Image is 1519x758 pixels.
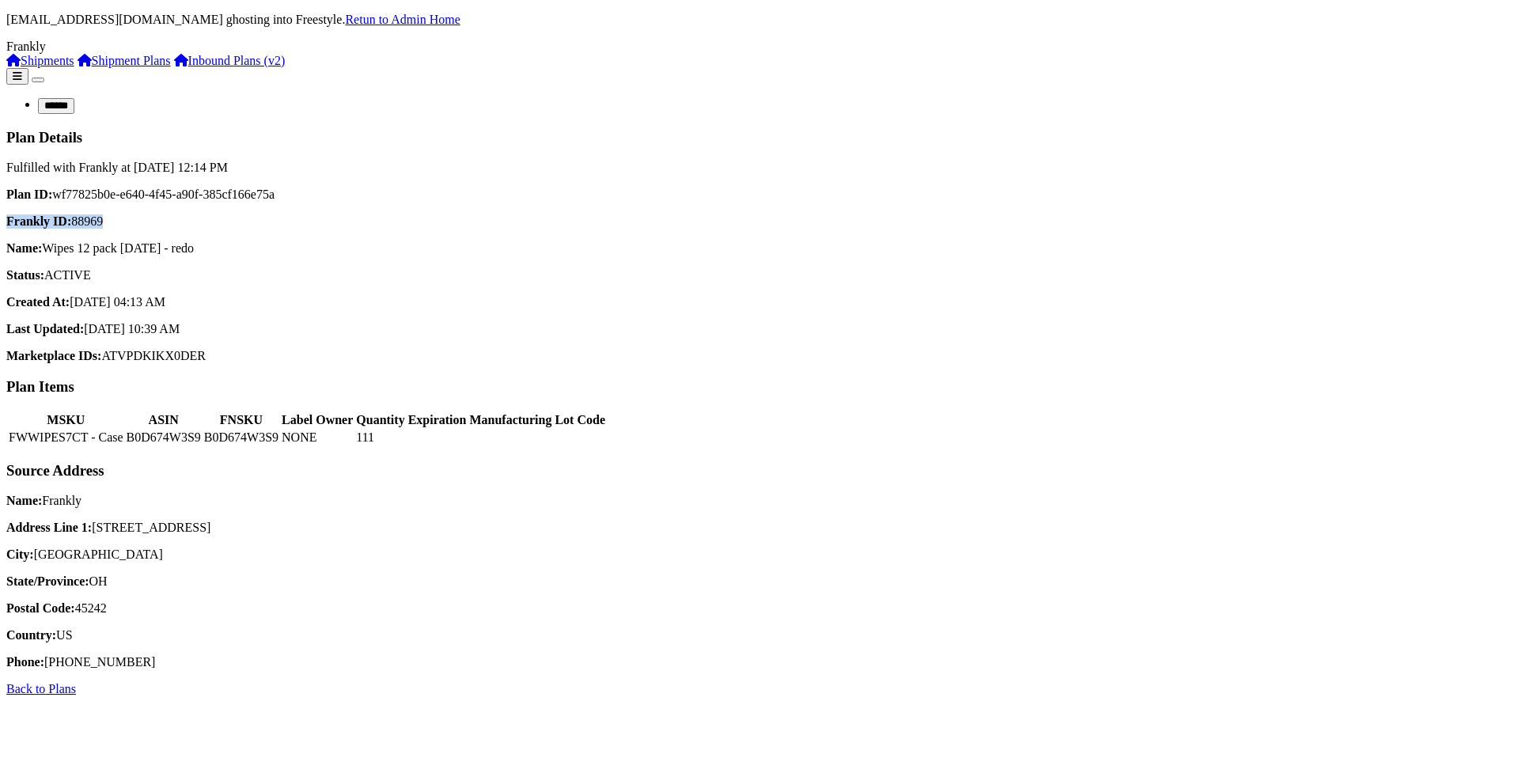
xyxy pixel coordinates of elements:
p: Frankly [6,494,1513,508]
a: Back to Plans [6,682,76,695]
p: [PHONE_NUMBER] [6,655,1513,669]
strong: Name: [6,241,42,255]
p: 45242 [6,601,1513,616]
strong: State/Province: [6,574,89,588]
div: Frankly [6,40,1513,54]
td: B0D674W3S9 [126,430,202,445]
p: ATVPDKIKX0DER [6,349,1513,363]
strong: City: [6,548,34,561]
th: Expiration [407,412,468,428]
strong: Created At: [6,295,70,309]
strong: Phone: [6,655,44,669]
th: FNSKU [203,412,279,428]
strong: Status: [6,268,44,282]
strong: Name: [6,494,42,507]
p: [EMAIL_ADDRESS][DOMAIN_NAME] ghosting into Freestyle. [6,13,1513,27]
td: B0D674W3S9 [203,430,279,445]
h3: Plan Details [6,129,1513,146]
td: FWWIPES7CT - Case [8,430,124,445]
p: [GEOGRAPHIC_DATA] [6,548,1513,562]
p: 88969 [6,214,1513,229]
p: ACTIVE [6,268,1513,282]
h3: Plan Items [6,378,1513,396]
a: Shipment Plans [78,54,171,67]
button: Toggle navigation [32,78,44,82]
strong: Plan ID: [6,188,52,201]
td: 111 [355,430,405,445]
a: Shipments [6,54,74,67]
p: [STREET_ADDRESS] [6,521,1513,535]
strong: Frankly ID: [6,214,71,228]
a: Inbound Plans (v2) [174,54,286,67]
td: NONE [281,430,354,445]
p: [DATE] 04:13 AM [6,295,1513,309]
strong: Postal Code: [6,601,75,615]
strong: Marketplace IDs: [6,349,101,362]
th: MSKU [8,412,124,428]
span: Fulfilled with Frankly at [DATE] 12:14 PM [6,161,228,174]
p: Wipes 12 pack [DATE] - redo [6,241,1513,256]
p: OH [6,574,1513,589]
th: Quantity [355,412,405,428]
a: Retun to Admin Home [345,13,460,26]
h3: Source Address [6,462,1513,479]
p: wf77825b0e-e640-4f45-a90f-385cf166e75a [6,188,1513,202]
strong: Country: [6,628,56,642]
th: Manufacturing Lot Code [468,412,606,428]
th: Label Owner [281,412,354,428]
p: [DATE] 10:39 AM [6,322,1513,336]
strong: Address Line 1: [6,521,92,534]
strong: Last Updated: [6,322,84,335]
p: US [6,628,1513,642]
th: ASIN [126,412,202,428]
